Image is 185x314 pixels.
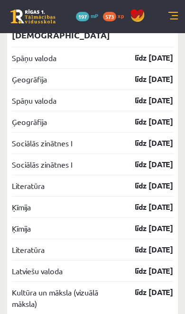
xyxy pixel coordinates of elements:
[118,265,173,277] a: līdz [DATE]
[118,95,173,106] a: līdz [DATE]
[118,287,173,298] a: līdz [DATE]
[118,159,173,170] a: līdz [DATE]
[12,116,47,127] a: Ģeogrāfija
[103,12,129,19] a: 573 xp
[118,244,173,255] a: līdz [DATE]
[118,201,173,213] a: līdz [DATE]
[12,180,45,191] a: Literatūra
[12,73,47,85] a: Ģeogrāfija
[118,73,173,85] a: līdz [DATE]
[103,12,116,21] span: 573
[12,287,118,309] a: Kultūra un māksla (vizuālā māksla)
[12,159,72,170] a: Sociālās zinātnes I
[12,137,72,149] a: Sociālās zinātnes I
[118,137,173,149] a: līdz [DATE]
[76,12,89,21] span: 197
[12,52,56,63] a: Spāņu valoda
[118,180,173,191] a: līdz [DATE]
[118,116,173,127] a: līdz [DATE]
[12,95,56,106] a: Spāņu valoda
[91,12,98,19] span: mP
[12,244,45,255] a: Literatūra
[12,223,31,234] a: Ķīmija
[12,265,63,277] a: Latviešu valoda
[12,28,173,41] p: [DEMOGRAPHIC_DATA]
[118,52,173,63] a: līdz [DATE]
[118,223,173,234] a: līdz [DATE]
[10,9,55,24] a: Rīgas 1. Tālmācības vidusskola
[118,12,124,19] span: xp
[12,201,31,213] a: Ķīmija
